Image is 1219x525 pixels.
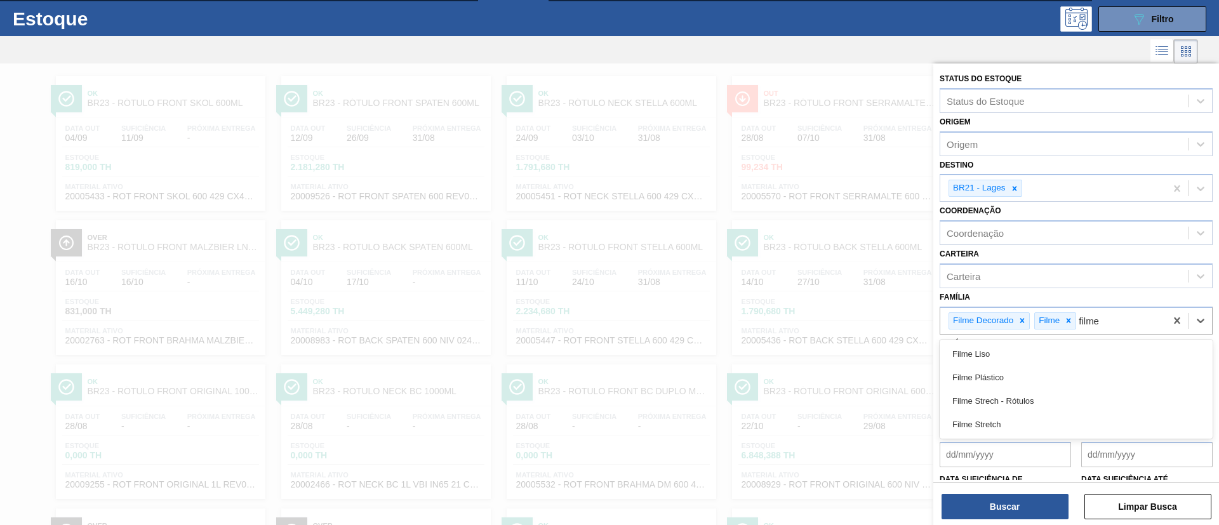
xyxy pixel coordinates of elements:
[940,161,973,169] label: Destino
[940,413,1213,436] div: Filme Stretch
[1060,6,1092,32] div: Pogramando: nenhum usuário selecionado
[940,339,1015,348] label: Família Rotulada
[1150,39,1174,63] div: Visão em Lista
[940,74,1022,83] label: Status do Estoque
[940,293,970,302] label: Família
[940,117,971,126] label: Origem
[940,366,1213,389] div: Filme Plástico
[940,249,979,258] label: Carteira
[940,475,1023,484] label: Data suficiência de
[940,389,1213,413] div: Filme Strech - Rótulos
[949,180,1008,196] div: BR21 - Lages
[13,11,203,26] h1: Estoque
[940,342,1213,366] div: Filme Liso
[947,138,978,149] div: Origem
[940,442,1071,467] input: dd/mm/yyyy
[1152,14,1174,24] span: Filtro
[1035,313,1062,329] div: Filme
[1081,475,1168,484] label: Data suficiência até
[1174,39,1198,63] div: Visão em Cards
[947,95,1025,106] div: Status do Estoque
[940,206,1001,215] label: Coordenação
[1098,6,1206,32] button: Filtro
[947,228,1004,239] div: Coordenação
[1081,442,1213,467] input: dd/mm/yyyy
[949,313,1015,329] div: Filme Decorado
[947,270,980,281] div: Carteira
